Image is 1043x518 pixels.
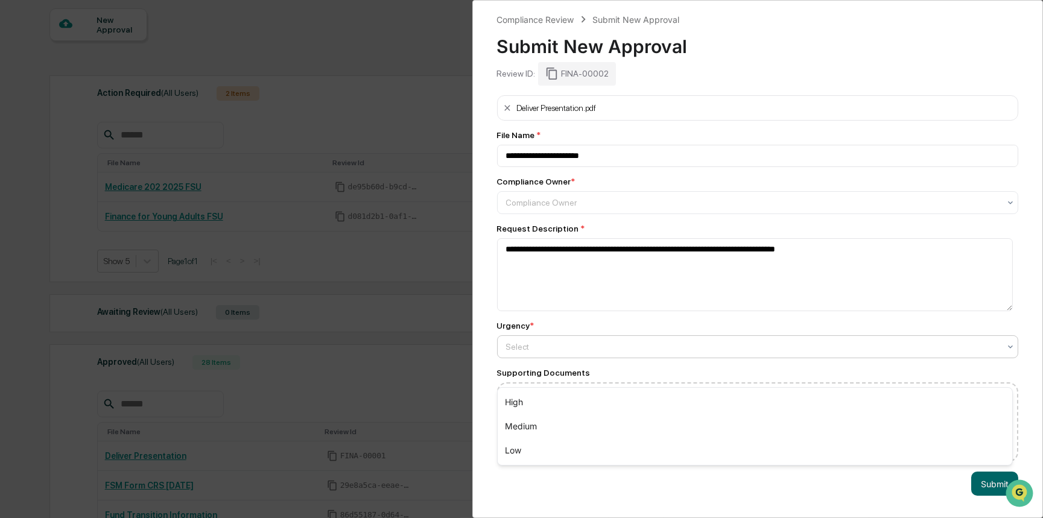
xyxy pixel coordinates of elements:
[24,152,78,164] span: Preclearance
[497,177,575,186] div: Compliance Owner
[12,92,34,114] img: 1746055101610-c473b297-6a78-478c-a979-82029cc54cd1
[497,26,1019,57] div: Submit New Approval
[12,153,22,163] div: 🖐️
[497,14,574,25] div: Compliance Review
[538,62,616,85] div: FINA-00002
[41,104,153,114] div: We're available if you need us!
[497,321,534,330] div: Urgency
[205,96,220,110] button: Start new chat
[100,152,150,164] span: Attestations
[120,204,146,213] span: Pylon
[7,170,81,192] a: 🔎Data Lookup
[498,390,1012,414] div: High
[1004,478,1037,511] iframe: Open customer support
[497,368,1019,377] div: Supporting Documents
[497,130,1019,140] div: File Name
[971,472,1018,496] button: Submit
[85,204,146,213] a: Powered byPylon
[497,69,536,78] div: Review ID:
[83,147,154,169] a: 🗄️Attestations
[498,414,1012,438] div: Medium
[592,14,679,25] div: Submit New Approval
[517,103,597,113] div: Deliver Presentation.pdf
[498,438,1012,463] div: Low
[24,175,76,187] span: Data Lookup
[12,176,22,186] div: 🔎
[87,153,97,163] div: 🗄️
[41,92,198,104] div: Start new chat
[7,147,83,169] a: 🖐️Preclearance
[12,25,220,45] p: How can we help?
[497,224,1019,233] div: Request Description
